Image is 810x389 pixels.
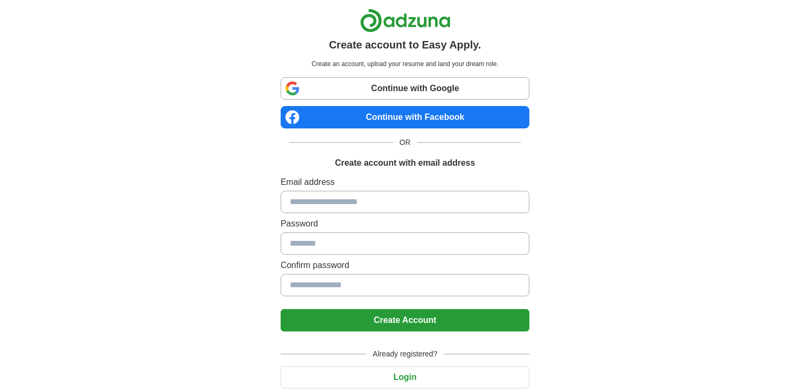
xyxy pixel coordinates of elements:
p: Create an account, upload your resume and land your dream role. [283,59,527,69]
a: Continue with Google [281,77,529,100]
h1: Create account to Easy Apply. [329,37,481,53]
h1: Create account with email address [335,157,475,169]
button: Create Account [281,309,529,331]
label: Password [281,217,529,230]
label: Confirm password [281,259,529,272]
a: Continue with Facebook [281,106,529,128]
img: Adzuna logo [360,9,451,33]
label: Email address [281,176,529,189]
span: Already registered? [366,349,444,360]
button: Login [281,366,529,388]
a: Login [281,372,529,382]
span: OR [393,137,417,148]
